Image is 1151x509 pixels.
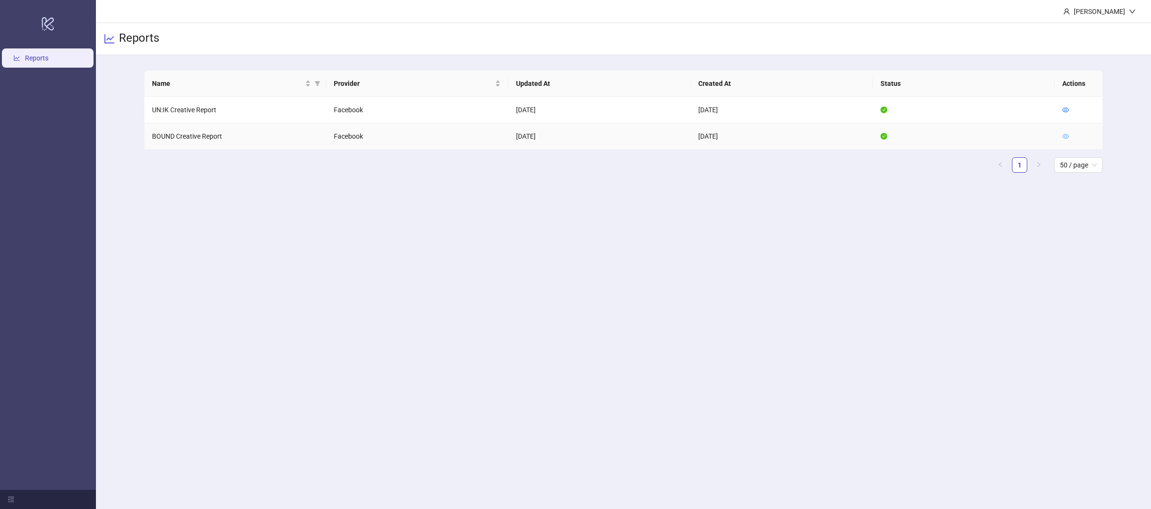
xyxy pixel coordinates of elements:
[8,496,14,503] span: menu-fold
[326,71,508,97] th: Provider
[1031,157,1046,173] button: right
[104,33,115,45] span: line-chart
[1060,158,1097,172] span: 50 / page
[998,162,1003,167] span: left
[334,78,493,89] span: Provider
[25,55,48,62] a: Reports
[993,157,1008,173] li: Previous Page
[1063,8,1070,15] span: user
[1062,132,1069,140] a: eye
[881,107,887,113] span: check-circle
[508,123,691,150] td: [DATE]
[144,97,327,123] td: UN:IK Creative Report
[1070,6,1129,17] div: [PERSON_NAME]
[1129,8,1136,15] span: down
[326,97,508,123] td: Facebook
[691,71,873,97] th: Created At
[1062,107,1069,113] span: eye
[508,71,691,97] th: Updated At
[691,97,873,123] td: [DATE]
[144,123,327,150] td: BOUND Creative Report
[315,81,320,86] span: filter
[119,31,159,47] h3: Reports
[1012,157,1027,173] li: 1
[1054,157,1103,173] div: Page Size
[326,123,508,150] td: Facebook
[1062,133,1069,140] span: eye
[313,76,322,91] span: filter
[993,157,1008,173] button: left
[508,97,691,123] td: [DATE]
[1031,157,1046,173] li: Next Page
[881,133,887,140] span: check-circle
[1062,106,1069,114] a: eye
[873,71,1055,97] th: Status
[152,78,304,89] span: Name
[691,123,873,150] td: [DATE]
[1012,158,1027,172] a: 1
[144,71,327,97] th: Name
[1055,71,1103,97] th: Actions
[1036,162,1042,167] span: right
